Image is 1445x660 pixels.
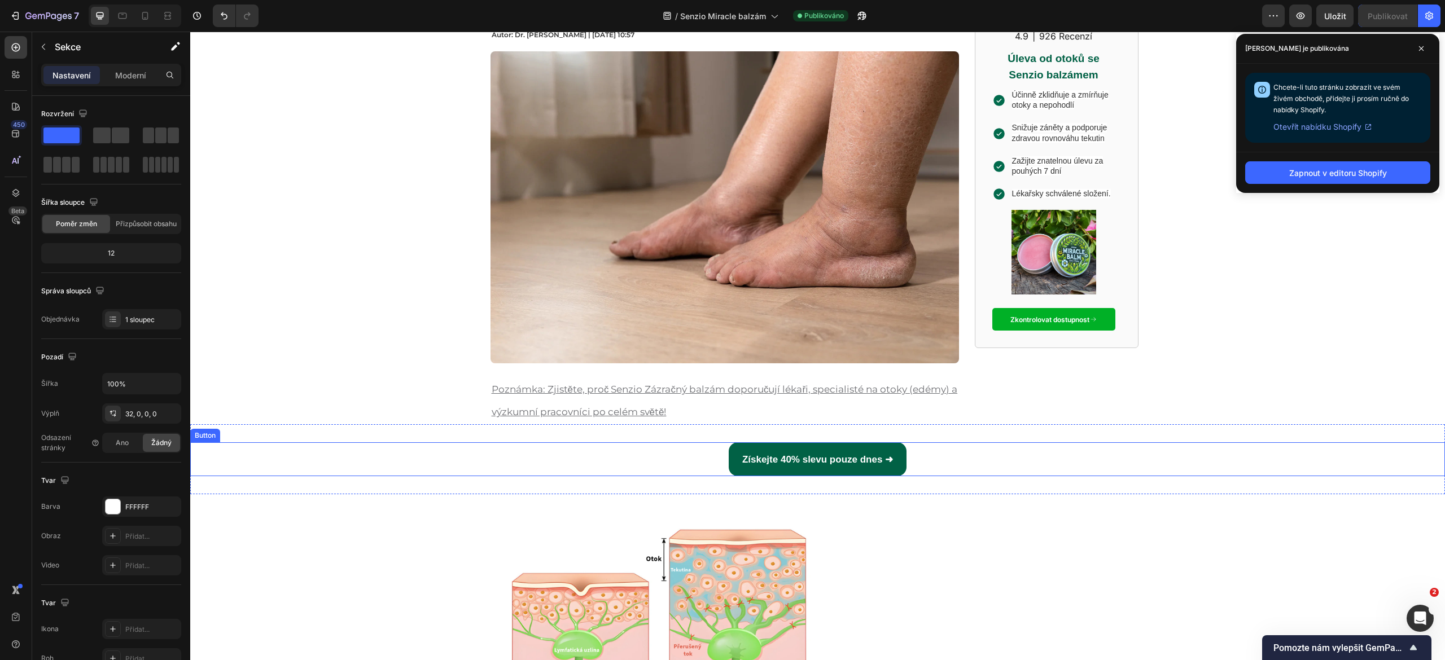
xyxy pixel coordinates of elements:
font: 1 sloupec [125,315,155,324]
font: 32, 0, 0, 0 [125,410,157,418]
font: 7 [74,10,79,21]
font: [PERSON_NAME] je publikována [1245,44,1349,52]
font: Pozadí [41,353,63,361]
font: Tvar [41,476,56,485]
a: Zkontrolovat dostupnost [802,276,925,299]
a: Získejte 40% slevu pouze dnes ➜ [538,411,716,445]
button: Zobrazit průzkum - Pomozte nám vylepšit GemPages! [1273,641,1420,654]
font: Ikona [41,624,59,633]
font: 450 [13,121,25,129]
u: Poznámka: Zjistěte, proč Senzio Zázračný balzám doporučují lékaři, specialisté na otoky (edémy) a... [301,352,768,386]
font: 12 [108,249,115,257]
font: 2 [1432,588,1437,596]
font: Tvar [41,599,56,607]
button: 7 [5,5,84,27]
font: Přidat... [125,561,150,570]
font: Beta [11,207,24,215]
font: Šířka sloupce [41,198,85,206]
p: Zkontrolovat dostupnost [820,284,899,293]
font: Přizpůsobit obsahu [116,219,177,228]
font: Odsazení stránky [41,433,71,452]
font: Video [41,561,59,569]
iframe: Oblast návrhu [190,32,1445,660]
font: Uložit [1324,11,1346,21]
font: Barva [41,502,60,511]
font: Žádný [151,438,172,447]
font: Ano [116,438,129,447]
strong: Získejte 40% slevu pouze dnes ➜ [552,423,703,433]
font: Publikováno [804,11,844,20]
font: Moderní [115,71,146,80]
strong: Úleva od otoků se Senzio balzámem [817,21,909,50]
span: Lékařsky schválené složení. [822,157,921,166]
font: Obraz [41,531,61,540]
font: FFFFFF [125,503,149,511]
div: Button [2,399,28,409]
img: gempages_552112045764379432-07425aec-0027-4b26-9337-d16fea98a44a.webp [300,20,769,332]
font: Přidat... [125,625,150,633]
span: Zažijte znatelnou úlevu za pouhých 7 dní [822,125,913,144]
font: Správa sloupců [41,287,91,295]
font: Chcete-li tuto stránku zobrazit ve svém živém obchodě, přidejte ji prosím ručně do nabídky Shopify. [1273,83,1409,114]
font: Šířka [41,379,58,388]
font: Rozvržení [41,109,74,118]
font: Nastavení [52,71,91,80]
font: Pomozte nám vylepšit GemPages! [1273,643,1412,653]
font: Otevřít nabídku Shopify [1273,122,1361,131]
img: gempages_552112045764379432-8e3d9ec4-8df7-432a-a15f-6684e740061a.jpg [821,178,906,263]
input: Auto [103,373,181,394]
font: Senzio Miracle balzám [680,11,766,21]
font: Poměr změn [56,219,97,228]
font: Přidat... [125,532,150,540]
button: Zapnout v editoru Shopify [1245,161,1430,184]
font: Výplň [41,409,59,417]
div: Zpět/Znovu [213,5,259,27]
p: Sekce [55,40,147,54]
span: Účinně zklidňuje a zmírňuje otoky a nepohodlí [822,59,918,78]
button: Uložit [1316,5,1354,27]
font: Zapnout v editoru Shopify [1289,168,1387,178]
font: Objednávka [41,315,80,323]
button: Publikovat [1358,5,1417,27]
span: Snižuje záněty a podporuje zdravou rovnováhu tekutin [822,91,917,111]
font: / [675,11,678,21]
font: Publikovat [1368,11,1408,21]
font: Sekce [55,41,81,52]
iframe: Živý chat s interkomem [1407,605,1434,632]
